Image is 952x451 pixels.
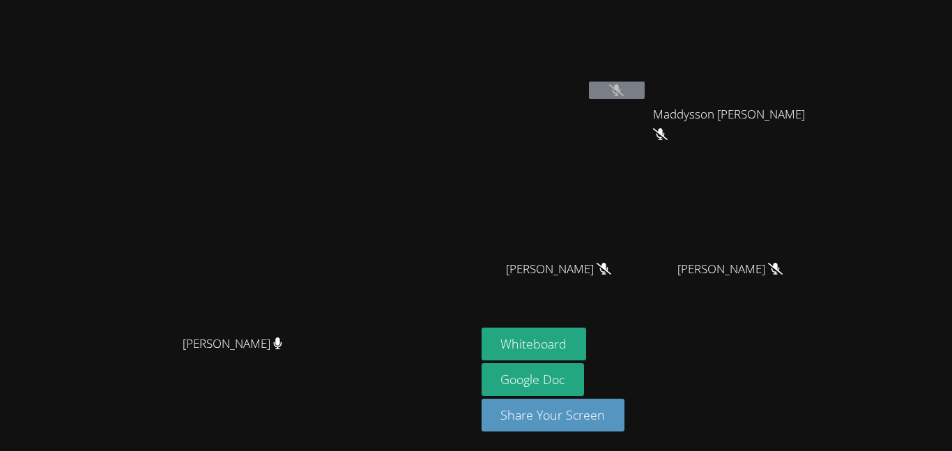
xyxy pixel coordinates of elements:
[677,259,783,280] span: [PERSON_NAME]
[183,334,282,354] span: [PERSON_NAME]
[653,105,808,145] span: Maddysson [PERSON_NAME]
[506,259,611,280] span: [PERSON_NAME]
[482,363,585,396] a: Google Doc
[482,399,625,431] button: Share Your Screen
[482,328,587,360] button: Whiteboard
